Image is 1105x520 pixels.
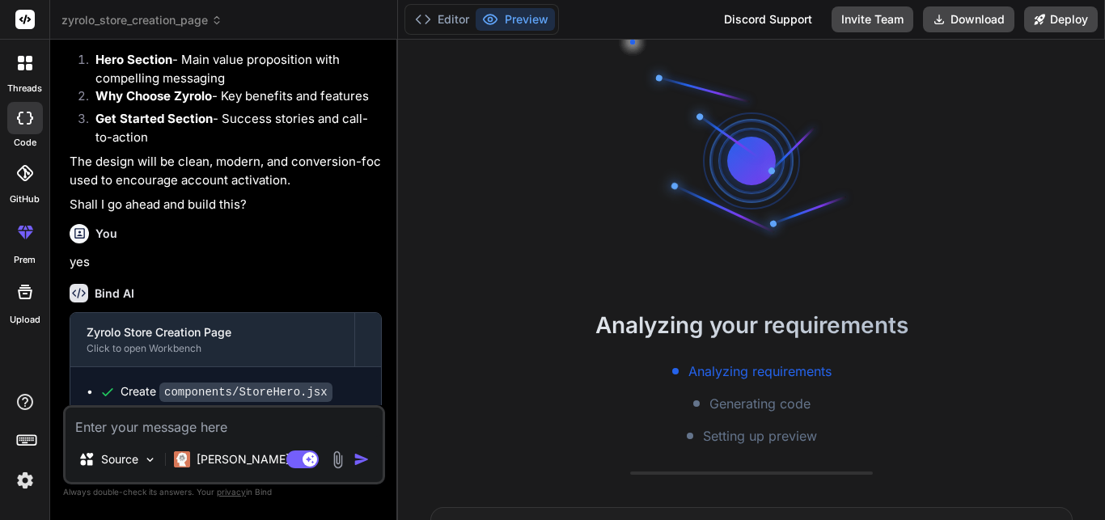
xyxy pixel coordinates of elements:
h6: Bind AI [95,285,134,302]
label: Upload [10,313,40,327]
strong: Get Started Section [95,111,213,126]
code: components/StoreHero.jsx [159,383,332,402]
span: privacy [217,487,246,497]
label: code [14,136,36,150]
label: threads [7,82,42,95]
span: zyrolo_store_creation_page [61,12,222,28]
p: Shall I go ahead and build this? [70,196,382,214]
button: Deploy [1024,6,1098,32]
div: Discord Support [714,6,822,32]
span: Generating code [709,394,811,413]
button: Invite Team [832,6,913,32]
label: prem [14,253,36,267]
img: Claude 4 Sonnet [174,451,190,467]
p: Source [101,451,138,467]
label: GitHub [10,192,40,206]
img: attachment [328,450,347,469]
strong: Hero Section [95,52,172,67]
span: Setting up preview [703,426,817,446]
h6: You [95,226,117,242]
button: Preview [476,8,555,31]
button: Download [923,6,1014,32]
p: Always double-check its answers. Your in Bind [63,484,385,500]
button: Zyrolo Store Creation PageClick to open Workbench [70,313,354,366]
h2: Analyzing your requirements [398,308,1105,342]
li: - Key benefits and features [83,87,382,110]
div: Zyrolo Store Creation Page [87,324,338,340]
div: Create [121,383,332,400]
div: Click to open Workbench [87,342,338,355]
button: Editor [409,8,476,31]
li: - Success stories and call-to-action [83,110,382,146]
img: Pick Models [143,453,157,467]
li: - Main value proposition with compelling messaging [83,51,382,87]
img: settings [11,467,39,494]
p: [PERSON_NAME] 4 S.. [197,451,317,467]
img: icon [354,451,370,467]
p: The design will be clean, modern, and conversion-focused to encourage account activation. [70,153,382,189]
p: yes [70,253,382,272]
strong: Why Choose Zyrolo [95,88,212,104]
span: Analyzing requirements [688,361,832,381]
